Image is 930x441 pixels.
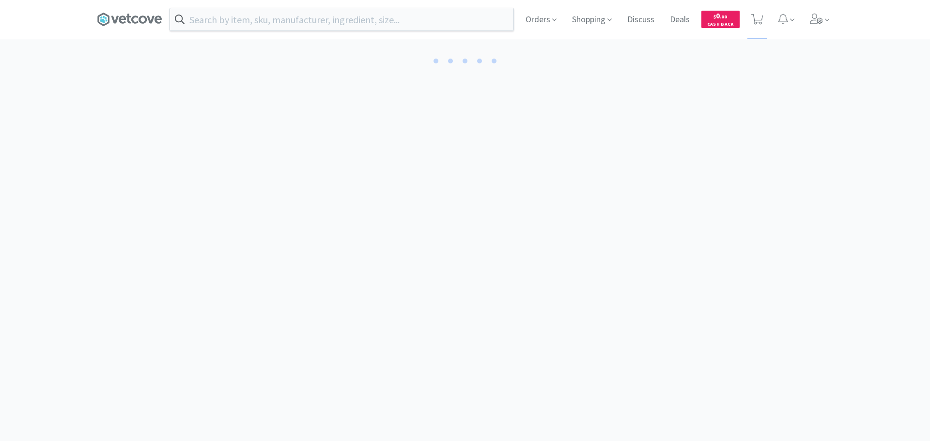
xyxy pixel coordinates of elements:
[707,22,734,28] span: Cash Back
[701,6,740,32] a: $0.00Cash Back
[623,15,658,24] a: Discuss
[713,14,716,20] span: $
[170,8,513,30] input: Search by item, sku, manufacturer, ingredient, size...
[720,14,727,20] span: . 00
[666,15,694,24] a: Deals
[713,11,727,20] span: 0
